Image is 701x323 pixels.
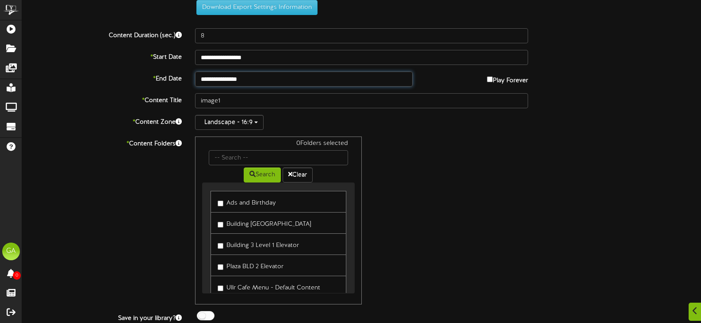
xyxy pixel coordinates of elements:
input: Play Forever [487,76,493,82]
label: Save in your library? [15,311,188,323]
label: Content Folders [15,137,188,148]
label: Content Duration (sec.) [15,28,188,40]
div: 0 Folders selected [202,139,354,150]
input: Title of this Content [195,93,528,108]
input: Ullr Cafe Menu - Default Content Folder [218,285,223,291]
button: Landscape - 16:9 [195,115,264,130]
label: Start Date [15,50,188,62]
input: Ads and Birthday [218,201,223,206]
label: Building 3 Level 1 Elevator [218,238,299,250]
label: End Date [15,72,188,84]
label: Ullr Cafe Menu - Default Content Folder [218,281,339,301]
span: 0 [13,271,21,280]
input: Building 3 Level 1 Elevator [218,243,223,249]
label: Plaza BLD 2 Elevator [218,259,283,271]
label: Content Title [15,93,188,105]
label: Ads and Birthday [218,196,276,208]
input: Building [GEOGRAPHIC_DATA] [218,222,223,228]
input: Plaza BLD 2 Elevator [218,264,223,270]
div: GA [2,243,20,260]
label: Content Zone [15,115,188,127]
label: Building [GEOGRAPHIC_DATA] [218,217,311,229]
input: -- Search -- [209,150,348,165]
button: Search [244,167,281,182]
a: Download Export Settings Information [192,4,318,11]
button: Clear [283,167,313,182]
label: Play Forever [487,72,528,85]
